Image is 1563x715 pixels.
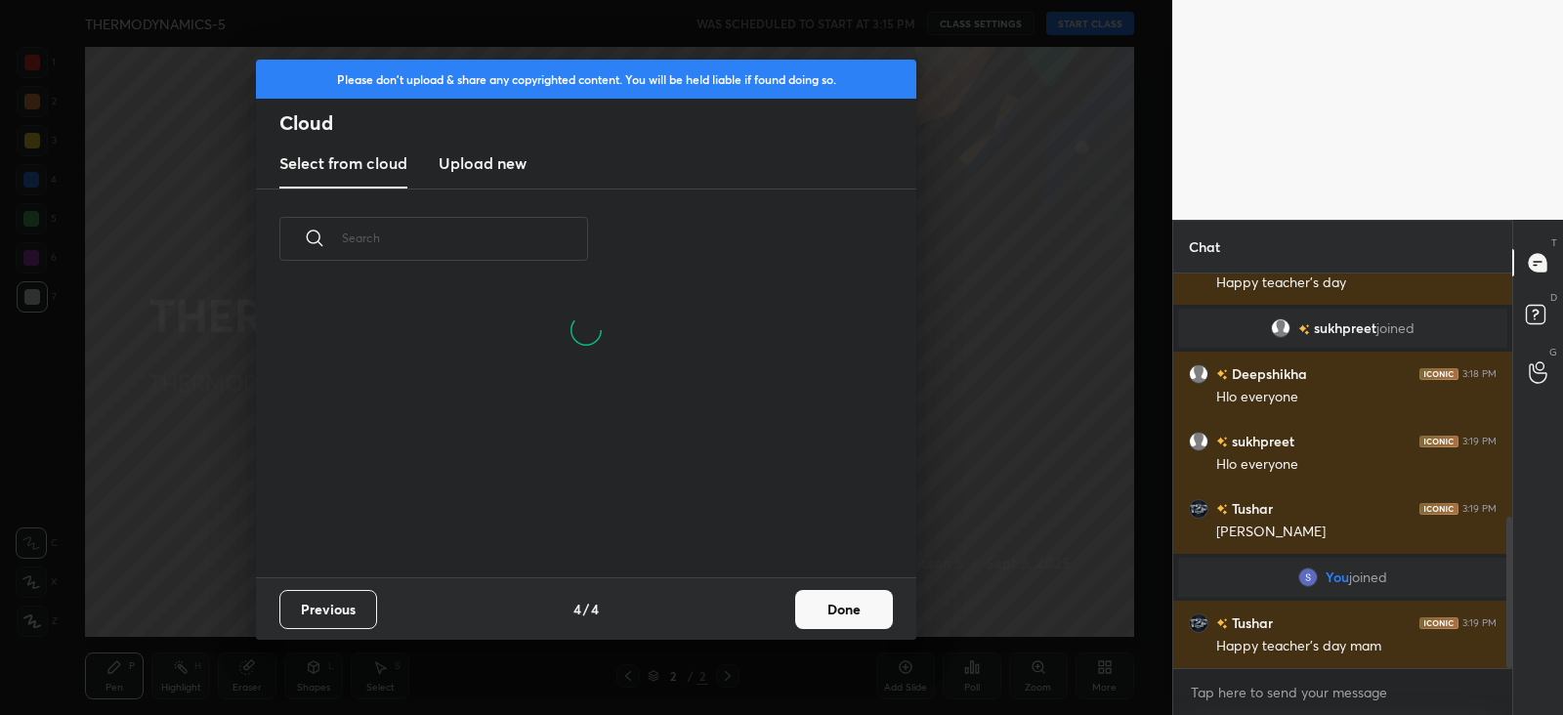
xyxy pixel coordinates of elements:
img: iconic-dark.1390631f.png [1419,368,1458,380]
div: Happy teacher's day mam [1216,637,1497,656]
img: no-rating-badge.077c3623.svg [1216,437,1228,447]
span: joined [1376,320,1415,336]
p: G [1549,345,1557,359]
img: bb95df82c44d47e1b2999f09e70f07e1.35099235_3 [1298,568,1318,587]
img: 2af79c22e7a74692bc546f67afda0619.jpg [1189,613,1208,633]
p: D [1550,290,1557,305]
span: joined [1349,569,1387,585]
div: 3:19 PM [1462,617,1497,629]
img: iconic-dark.1390631f.png [1419,617,1458,629]
img: no-rating-badge.077c3623.svg [1298,324,1310,335]
h4: 4 [573,599,581,619]
div: [PERSON_NAME] [1216,523,1497,542]
h2: Cloud [279,110,916,136]
button: Previous [279,590,377,629]
h6: Tushar [1228,498,1273,519]
div: Please don't upload & share any copyrighted content. You will be held liable if found doing so. [256,60,916,99]
img: iconic-dark.1390631f.png [1419,503,1458,515]
h6: Deepshikha [1228,363,1307,384]
h6: Tushar [1228,612,1273,633]
div: 3:19 PM [1462,503,1497,515]
div: grid [1173,273,1512,668]
p: T [1551,235,1557,250]
span: sukhpreet [1314,320,1376,336]
img: default.png [1271,318,1290,338]
div: 3:19 PM [1462,436,1497,447]
div: 3:18 PM [1462,368,1497,380]
img: default.png [1189,432,1208,451]
div: Hlo everyone [1216,455,1497,475]
img: iconic-dark.1390631f.png [1419,436,1458,447]
h3: Upload new [439,151,527,175]
img: no-rating-badge.077c3623.svg [1216,369,1228,380]
img: 2af79c22e7a74692bc546f67afda0619.jpg [1189,499,1208,519]
input: Search [342,196,588,279]
p: Chat [1173,221,1236,273]
h4: 4 [591,599,599,619]
span: You [1326,569,1349,585]
h3: Select from cloud [279,151,407,175]
button: Done [795,590,893,629]
div: Happy teacher's day [1216,273,1497,293]
h6: sukhpreet [1228,431,1294,451]
img: default.png [1189,364,1208,384]
h4: / [583,599,589,619]
img: no-rating-badge.077c3623.svg [1216,618,1228,629]
img: no-rating-badge.077c3623.svg [1216,504,1228,515]
div: Hlo everyone [1216,388,1497,407]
